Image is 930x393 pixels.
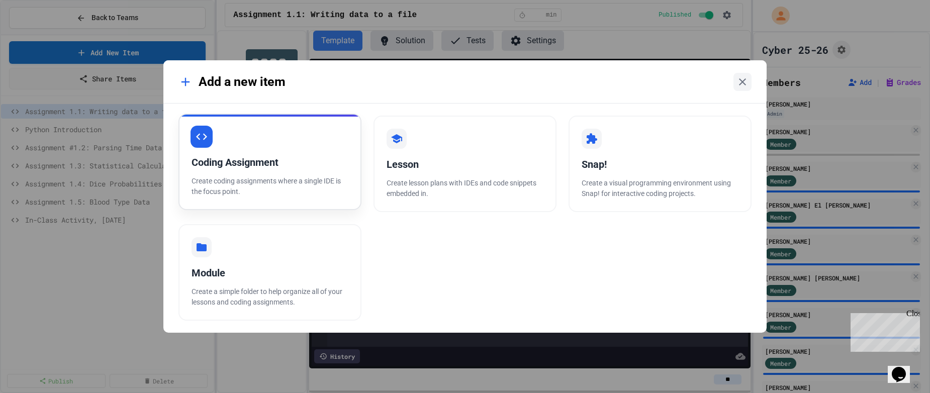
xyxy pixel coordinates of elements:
[4,4,69,64] div: Chat with us now!Close
[192,176,348,197] p: Create coding assignments where a single IDE is the focus point.
[847,309,920,352] iframe: chat widget
[192,155,348,170] div: Coding Assignment
[192,286,348,308] p: Create a simple folder to help organize all of your lessons and coding assignments.
[192,265,348,280] div: Module
[888,353,920,383] iframe: chat widget
[178,72,286,91] div: Add a new item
